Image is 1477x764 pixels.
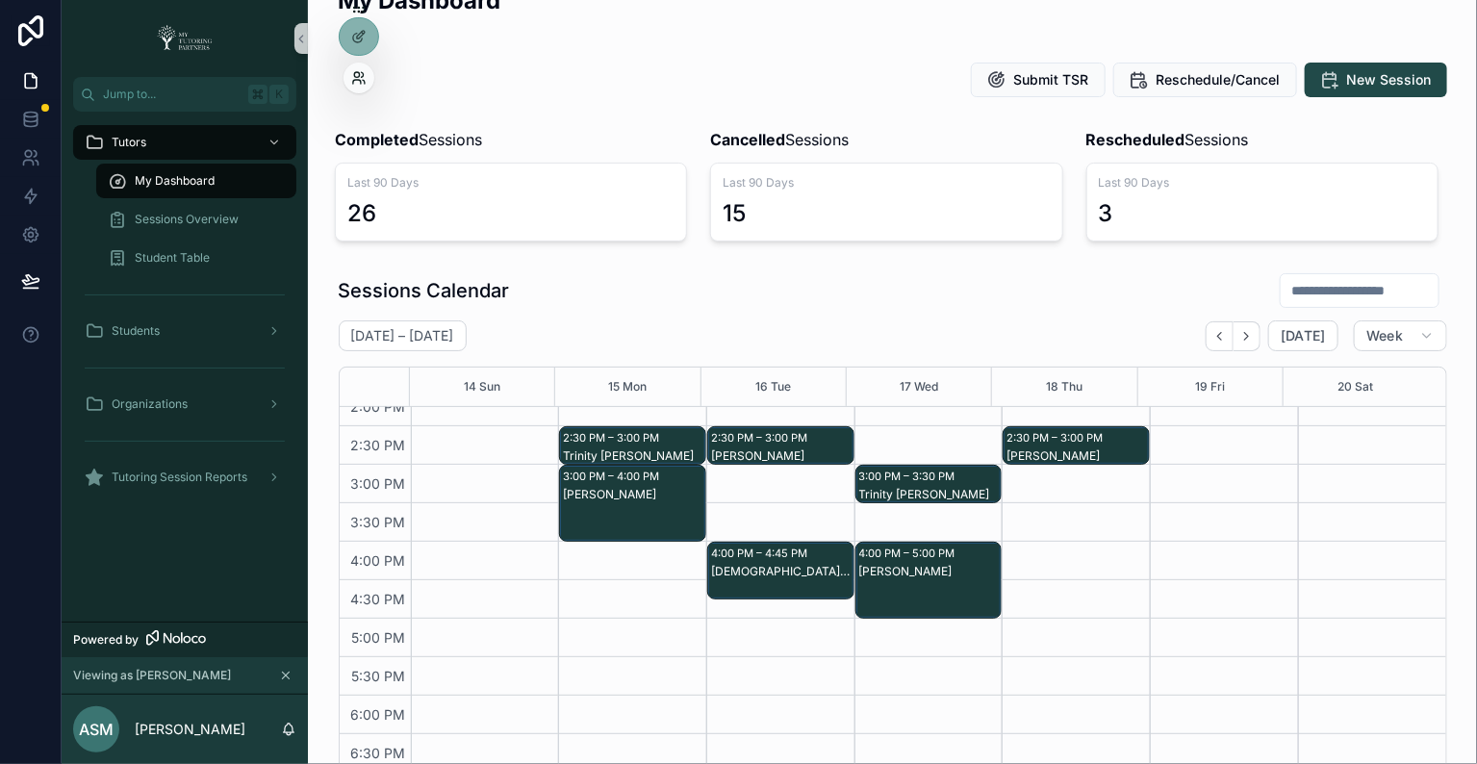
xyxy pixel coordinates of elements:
[335,128,482,151] span: Sessions
[859,544,960,563] div: 4:00 PM – 5:00 PM
[1281,327,1326,344] span: [DATE]
[1004,427,1149,464] div: 2:30 PM – 3:00 PM[PERSON_NAME]
[1099,175,1426,191] span: Last 90 Days
[1099,198,1113,229] div: 3
[1195,368,1225,406] button: 19 Fri
[464,368,500,406] button: 14 Sun
[96,164,296,198] a: My Dashboard
[112,323,160,339] span: Students
[1086,128,1249,151] span: Sessions
[112,396,188,412] span: Organizations
[1347,70,1432,89] span: New Session
[346,514,411,530] span: 3:30 PM
[1006,448,1148,464] div: [PERSON_NAME]
[346,706,411,723] span: 6:00 PM
[1047,368,1083,406] button: 18 Thu
[563,467,664,486] div: 3:00 PM – 4:00 PM
[151,23,218,54] img: App logo
[563,428,664,447] div: 2:30 PM – 3:00 PM
[1006,428,1108,447] div: 2:30 PM – 3:00 PM
[79,718,114,741] span: ASM
[347,629,411,646] span: 5:00 PM
[723,175,1050,191] span: Last 90 Days
[1338,368,1374,406] button: 20 Sat
[711,448,853,464] div: [PERSON_NAME]
[73,77,296,112] button: Jump to...K
[135,173,215,189] span: My Dashboard
[112,135,146,150] span: Tutors
[971,63,1106,97] button: Submit TSR
[1354,320,1446,351] button: Week
[135,212,239,227] span: Sessions Overview
[1086,130,1185,149] strong: Rescheduled
[351,326,454,345] h2: [DATE] – [DATE]
[1305,63,1447,97] button: New Session
[1234,321,1261,351] button: Next
[347,198,376,229] div: 26
[609,368,648,406] button: 15 Mon
[711,544,812,563] div: 4:00 PM – 4:45 PM
[346,591,411,607] span: 4:30 PM
[62,622,308,657] a: Powered by
[346,475,411,492] span: 3:00 PM
[346,398,411,415] span: 2:00 PM
[346,552,411,569] span: 4:00 PM
[103,87,241,102] span: Jump to...
[711,428,812,447] div: 2:30 PM – 3:00 PM
[1157,70,1281,89] span: Reschedule/Cancel
[900,368,938,406] button: 17 Wed
[856,466,1002,502] div: 3:00 PM – 3:30 PMTrinity [PERSON_NAME]
[1113,63,1297,97] button: Reschedule/Cancel
[1366,327,1403,344] span: Week
[560,466,705,541] div: 3:00 PM – 4:00 PM[PERSON_NAME]
[755,368,791,406] button: 16 Tue
[335,130,419,149] strong: Completed
[112,470,247,485] span: Tutoring Session Reports
[723,198,746,229] div: 15
[73,668,231,683] span: Viewing as [PERSON_NAME]
[73,125,296,160] a: Tutors
[859,467,960,486] div: 3:00 PM – 3:30 PM
[339,277,510,304] h1: Sessions Calendar
[708,427,853,464] div: 2:30 PM – 3:00 PM[PERSON_NAME]
[96,241,296,275] a: Student Table
[346,745,411,761] span: 6:30 PM
[708,543,853,598] div: 4:00 PM – 4:45 PM[DEMOGRAPHIC_DATA][PERSON_NAME]
[1268,320,1338,351] button: [DATE]
[856,543,1002,618] div: 4:00 PM – 5:00 PM[PERSON_NAME]
[73,314,296,348] a: Students
[135,720,245,739] p: [PERSON_NAME]
[347,668,411,684] span: 5:30 PM
[73,387,296,421] a: Organizations
[1206,321,1234,351] button: Back
[62,112,308,520] div: scrollable content
[135,250,210,266] span: Student Table
[563,448,704,464] div: Trinity [PERSON_NAME]
[710,128,849,151] span: Sessions
[73,460,296,495] a: Tutoring Session Reports
[859,564,1001,579] div: [PERSON_NAME]
[271,87,287,102] span: K
[73,632,139,648] span: Powered by
[859,487,1001,502] div: Trinity [PERSON_NAME]
[563,487,704,502] div: [PERSON_NAME]
[1014,70,1089,89] span: Submit TSR
[711,564,853,579] div: [DEMOGRAPHIC_DATA][PERSON_NAME]
[347,175,675,191] span: Last 90 Days
[96,202,296,237] a: Sessions Overview
[710,130,785,149] strong: Cancelled
[346,437,411,453] span: 2:30 PM
[560,427,705,464] div: 2:30 PM – 3:00 PMTrinity [PERSON_NAME]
